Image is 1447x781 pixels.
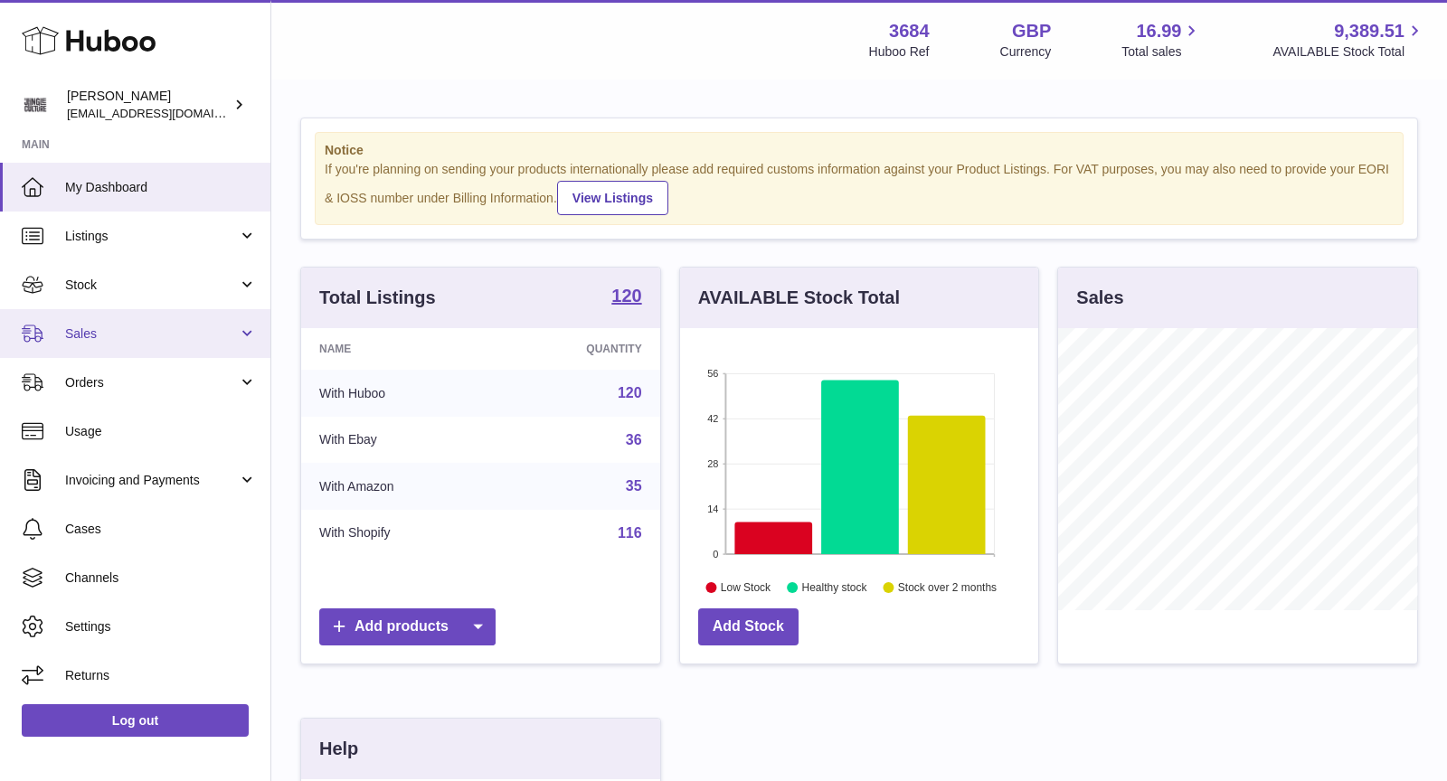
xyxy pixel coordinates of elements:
[611,287,641,308] a: 120
[698,286,900,310] h3: AVAILABLE Stock Total
[898,581,997,594] text: Stock over 2 months
[713,549,718,560] text: 0
[65,228,238,245] span: Listings
[65,521,257,538] span: Cases
[319,286,436,310] h3: Total Listings
[801,581,867,594] text: Healthy stock
[325,161,1394,215] div: If you're planning on sending your products internationally please add required customs informati...
[325,142,1394,159] strong: Notice
[721,581,771,594] text: Low Stock
[889,19,930,43] strong: 3684
[319,608,496,645] a: Add products
[626,478,642,494] a: 35
[67,106,266,120] span: [EMAIL_ADDRESS][DOMAIN_NAME]
[65,423,257,440] span: Usage
[65,472,238,489] span: Invoicing and Payments
[1000,43,1052,61] div: Currency
[67,88,230,122] div: [PERSON_NAME]
[65,569,257,587] span: Channels
[707,458,718,469] text: 28
[497,328,660,370] th: Quantity
[557,181,668,215] a: View Listings
[707,368,718,379] text: 56
[698,608,799,645] a: Add Stock
[301,328,497,370] th: Name
[22,704,249,737] a: Log out
[301,417,497,464] td: With Ebay
[626,432,642,447] a: 36
[1334,19,1404,43] span: 9,389.51
[1012,19,1051,43] strong: GBP
[65,179,257,196] span: My Dashboard
[618,385,642,400] a: 120
[65,667,257,684] span: Returns
[65,618,257,635] span: Settings
[319,737,358,761] h3: Help
[301,370,497,417] td: With Huboo
[65,325,238,343] span: Sales
[869,43,930,61] div: Huboo Ref
[301,510,497,557] td: With Shopify
[1136,19,1181,43] span: 16.99
[611,287,641,305] strong: 120
[707,413,718,424] text: 42
[65,374,238,391] span: Orders
[301,463,497,510] td: With Amazon
[707,503,718,514] text: 14
[1076,286,1123,310] h3: Sales
[1272,43,1425,61] span: AVAILABLE Stock Total
[1272,19,1425,61] a: 9,389.51 AVAILABLE Stock Total
[1121,43,1202,61] span: Total sales
[618,525,642,541] a: 116
[65,277,238,294] span: Stock
[22,91,49,118] img: theinternationalventure@gmail.com
[1121,19,1202,61] a: 16.99 Total sales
